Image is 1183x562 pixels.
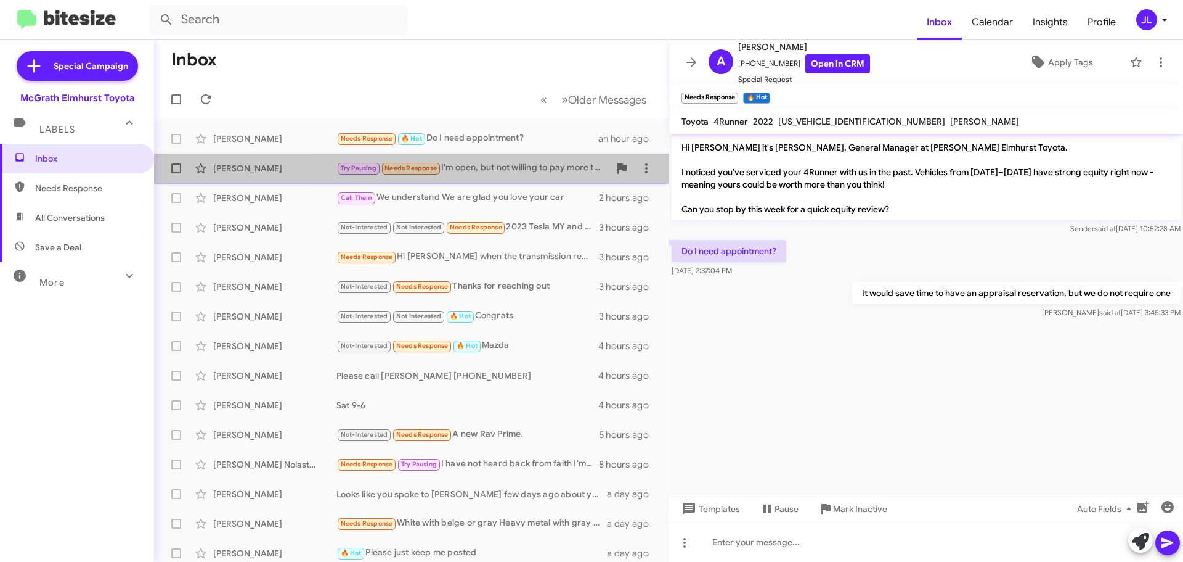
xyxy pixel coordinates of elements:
div: [PERSON_NAME] [213,399,336,411]
button: Previous [533,87,555,112]
span: Apply Tags [1048,51,1093,73]
span: Needs Response [384,164,437,172]
div: 3 hours ago [599,251,659,263]
p: Do I need appointment? [672,240,786,262]
div: v 4.0.25 [35,20,60,30]
div: 3 hours ago [599,310,659,323]
div: Sat 9-6 [336,399,598,411]
nav: Page navigation example [534,87,654,112]
span: Try Pausing [401,460,437,468]
div: 2023 Tesla MY and 2024 Sportage PHEV. [336,220,599,234]
span: A [717,52,725,72]
span: Not-Interested [341,283,388,291]
span: Needs Response [341,134,393,143]
div: JL [1136,9,1157,30]
div: Keywords by Traffic [136,73,208,81]
div: Congrats [336,309,599,323]
div: [PERSON_NAME] [213,133,336,145]
span: Auto Fields [1077,498,1136,520]
div: [PERSON_NAME] [213,488,336,500]
div: [PERSON_NAME] Nolastname122950582 [213,458,336,471]
h1: Inbox [171,50,217,70]
span: Save a Deal [35,241,81,254]
div: Domain: [DOMAIN_NAME] [32,32,136,42]
div: [PERSON_NAME] [213,192,336,204]
span: [PERSON_NAME] [DATE] 3:45:33 PM [1042,308,1181,317]
span: 🔥 Hot [457,342,478,350]
span: Needs Response [450,223,502,231]
button: JL [1126,9,1169,30]
div: Do I need appointment? [336,131,598,146]
span: Special Campaign [54,60,128,72]
div: [PERSON_NAME] [213,251,336,263]
div: [PERSON_NAME] [213,547,336,560]
a: Open in CRM [805,54,870,73]
span: said at [1099,308,1121,317]
div: Please call [PERSON_NAME] [PHONE_NUMBER] [336,370,598,382]
div: We understand We are glad you love your car [336,191,599,205]
div: 4 hours ago [598,340,659,352]
a: Calendar [962,4,1023,40]
a: Profile [1078,4,1126,40]
span: Labels [39,124,75,135]
span: Inbox [35,152,140,165]
div: McGrath Elmhurst Toyota [20,92,134,104]
button: Auto Fields [1067,498,1146,520]
img: tab_domain_overview_orange.svg [33,72,43,81]
div: [PERSON_NAME] [213,518,336,530]
span: Mark Inactive [833,498,887,520]
div: [PERSON_NAME] [213,370,336,382]
span: Needs Response [396,342,449,350]
span: Needs Response [35,182,140,194]
span: Sender [DATE] 10:52:28 AM [1070,224,1181,233]
span: Call Them [341,194,373,202]
span: Not Interested [396,312,442,320]
a: Special Campaign [17,51,138,81]
button: Pause [750,498,808,520]
div: Please just keep me posted [336,546,607,560]
span: said at [1094,224,1116,233]
div: 2 hours ago [599,192,659,204]
span: Not Interested [396,223,442,231]
span: [PERSON_NAME] [738,39,870,54]
div: 5 hours ago [599,429,659,441]
button: Mark Inactive [808,498,897,520]
span: Not-Interested [341,223,388,231]
input: Search [149,5,408,35]
span: Older Messages [568,93,646,107]
div: Mazda [336,339,598,353]
span: 🔥 Hot [401,134,422,143]
div: 4 hours ago [598,370,659,382]
span: 4Runner [713,116,748,127]
div: I have not heard back from faith I'm willing to make a deal to get this vehicle I am very very in... [336,457,599,471]
div: 4 hours ago [598,399,659,411]
span: 🔥 Hot [341,549,362,557]
div: a day ago [607,518,659,530]
img: tab_keywords_by_traffic_grey.svg [123,72,132,81]
div: an hour ago [598,133,659,145]
span: 🔥 Hot [450,312,471,320]
img: logo_orange.svg [20,20,30,30]
span: All Conversations [35,212,105,224]
div: [PERSON_NAME] [213,221,336,234]
div: A new Rav Prime. [336,428,599,442]
div: 3 hours ago [599,221,659,234]
span: [PHONE_NUMBER] [738,54,870,73]
div: [PERSON_NAME] [213,340,336,352]
div: [PERSON_NAME] [213,429,336,441]
span: Needs Response [341,253,393,261]
span: [PERSON_NAME] [950,116,1019,127]
a: Inbox [917,4,962,40]
span: [US_VEHICLE_IDENTIFICATION_NUMBER] [778,116,945,127]
button: Apply Tags [998,51,1124,73]
span: Needs Response [341,519,393,527]
div: Thanks for reaching out [336,279,599,294]
div: 3 hours ago [599,281,659,293]
div: a day ago [607,488,659,500]
div: [PERSON_NAME] [213,162,336,175]
span: [DATE] 2:37:04 PM [672,266,732,275]
span: More [39,277,65,288]
button: Templates [669,498,750,520]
